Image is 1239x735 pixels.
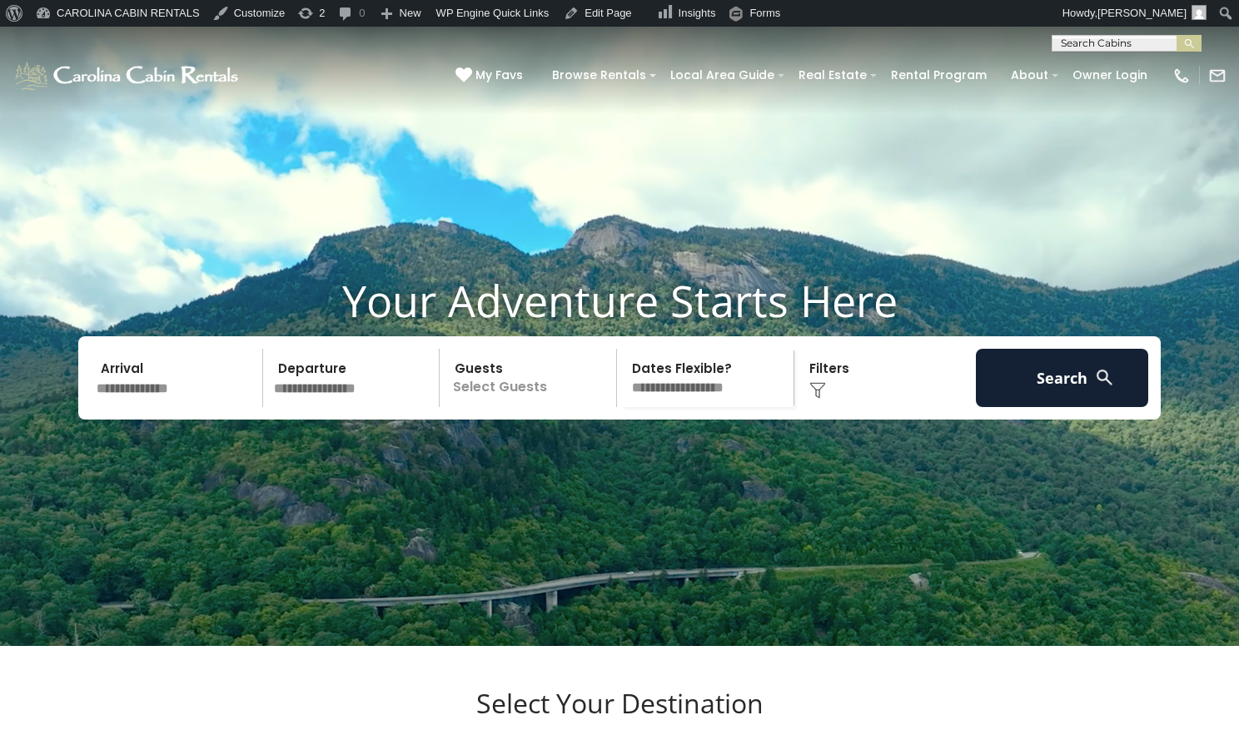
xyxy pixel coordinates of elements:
a: Rental Program [883,62,995,88]
img: White-1-1-2.png [12,59,243,92]
a: Owner Login [1064,62,1156,88]
img: mail-regular-white.png [1208,67,1227,85]
img: search-regular-white.png [1094,367,1115,388]
img: filter--v1.png [809,382,826,399]
span: [PERSON_NAME] [1097,7,1187,19]
a: Browse Rentals [544,62,654,88]
h1: Your Adventure Starts Here [12,275,1227,326]
a: About [1003,62,1057,88]
p: Select Guests [445,349,616,407]
span: My Favs [475,67,523,84]
button: Search [976,349,1148,407]
img: phone-regular-white.png [1172,67,1191,85]
a: My Favs [455,67,527,85]
a: Local Area Guide [662,62,783,88]
a: Real Estate [790,62,875,88]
